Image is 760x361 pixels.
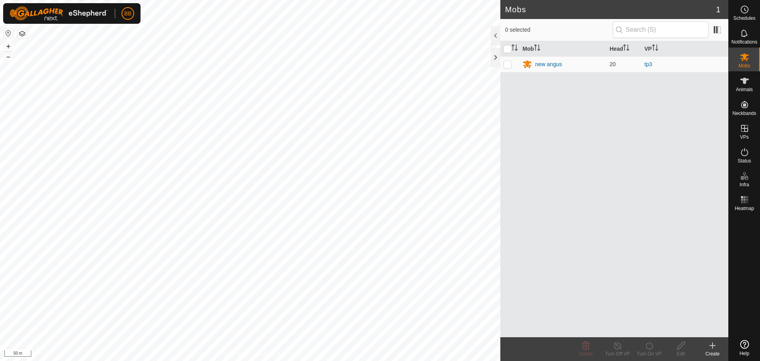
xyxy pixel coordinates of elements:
span: BB [124,10,132,18]
input: Search (S) [613,21,709,38]
p-sorticon: Activate to sort [534,46,540,52]
a: Help [729,337,760,359]
span: Notifications [731,40,757,44]
a: Privacy Policy [219,351,249,358]
img: Gallagher Logo [9,6,108,21]
div: new angus [535,60,562,69]
p-sorticon: Activate to sort [652,46,658,52]
div: Turn On VP [633,350,665,357]
a: tp3 [644,61,652,67]
span: Help [739,351,749,356]
span: Schedules [733,16,755,21]
button: Reset Map [4,29,13,38]
a: Contact Us [258,351,281,358]
div: Turn Off VP [602,350,633,357]
span: Neckbands [732,111,756,116]
button: + [4,42,13,51]
button: Map Layers [17,29,27,38]
span: 0 selected [505,26,613,34]
span: Animals [736,87,753,92]
span: Delete [579,351,593,357]
span: Mobs [739,63,750,68]
p-sorticon: Activate to sort [511,46,518,52]
th: Mob [519,41,606,57]
th: VP [641,41,728,57]
span: 1 [716,4,720,15]
h2: Mobs [505,5,716,14]
span: Heatmap [735,206,754,211]
span: Infra [739,182,749,187]
div: Create [697,350,728,357]
span: Status [737,159,751,163]
button: – [4,52,13,61]
div: Edit [665,350,697,357]
p-sorticon: Activate to sort [623,46,629,52]
span: 20 [610,61,616,67]
span: VPs [740,135,749,139]
th: Head [606,41,641,57]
